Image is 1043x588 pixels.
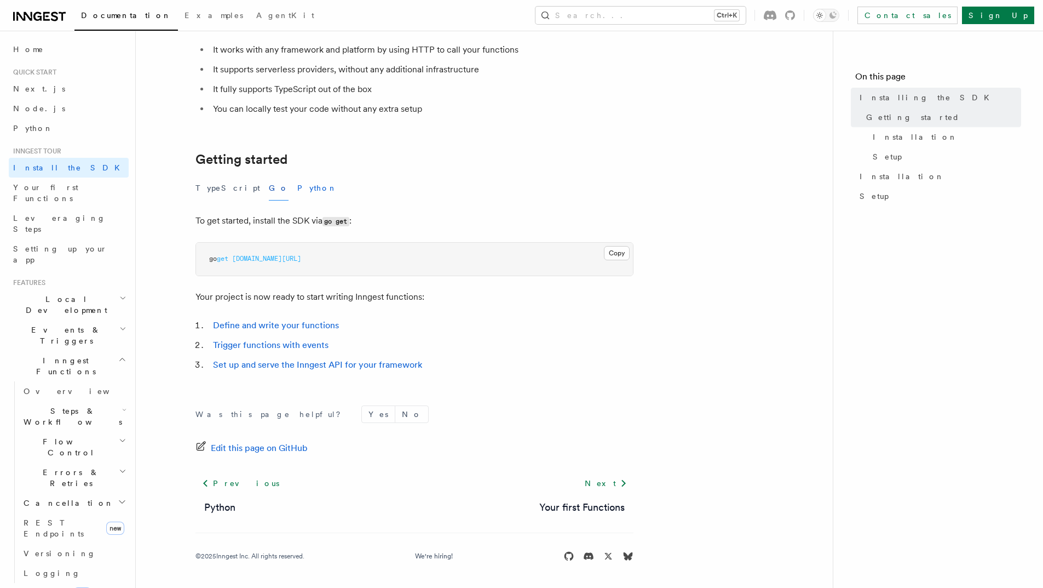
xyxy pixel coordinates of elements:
[24,569,80,578] span: Logging
[13,124,53,133] span: Python
[13,183,78,203] span: Your first Functions
[855,167,1021,186] a: Installation
[855,88,1021,107] a: Installing the SDK
[855,186,1021,206] a: Setup
[13,244,107,264] span: Setting up your app
[213,340,329,350] a: Trigger functions with events
[81,11,171,20] span: Documentation
[813,9,839,22] button: Toggle dark mode
[269,176,289,201] button: Go
[9,79,129,99] a: Next.js
[13,214,106,233] span: Leveraging Steps
[195,441,308,456] a: Edit this page on GitHub
[868,127,1021,147] a: Installation
[9,158,129,178] a: Install the SDK
[860,92,996,103] span: Installing the SDK
[9,289,129,320] button: Local Development
[195,473,286,493] a: Previous
[9,320,129,351] button: Events & Triggers
[19,406,122,427] span: Steps & Workflows
[19,436,119,458] span: Flow Control
[195,552,304,561] div: © 2025 Inngest Inc. All rights reserved.
[195,152,287,167] a: Getting started
[297,176,337,201] button: Python
[9,324,119,346] span: Events & Triggers
[195,176,260,201] button: TypeScript
[19,381,129,401] a: Overview
[866,112,960,123] span: Getting started
[24,549,96,558] span: Versioning
[13,163,126,172] span: Install the SDK
[9,118,129,138] a: Python
[868,147,1021,167] a: Setup
[860,171,944,182] span: Installation
[9,278,45,287] span: Features
[24,387,136,396] span: Overview
[217,255,228,262] span: get
[539,500,625,515] a: Your first Functions
[211,441,308,456] span: Edit this page on GitHub
[232,255,301,262] span: [DOMAIN_NAME][URL]
[578,473,633,493] a: Next
[19,498,114,509] span: Cancellation
[19,463,129,493] button: Errors & Retries
[9,208,129,239] a: Leveraging Steps
[19,563,129,583] a: Logging
[9,351,129,381] button: Inngest Functions
[19,544,129,563] a: Versioning
[13,84,65,93] span: Next.js
[9,355,118,377] span: Inngest Functions
[9,294,119,316] span: Local Development
[862,107,1021,127] a: Getting started
[210,62,633,77] li: It supports serverless providers, without any additional infrastructure
[9,99,129,118] a: Node.js
[873,151,902,162] span: Setup
[213,359,422,370] a: Set up and serve the Inngest API for your framework
[19,513,129,544] a: REST Endpointsnew
[195,213,633,229] p: To get started, install the SDK via :
[213,320,339,330] a: Define and write your functions
[860,191,889,202] span: Setup
[13,104,65,113] span: Node.js
[9,239,129,270] a: Setting up your app
[195,409,348,420] p: Was this page helpful?
[19,467,119,489] span: Errors & Retries
[24,518,84,538] span: REST Endpoints
[74,3,178,31] a: Documentation
[210,42,633,58] li: It works with any framework and platform by using HTTP to call your functions
[106,522,124,535] span: new
[178,3,250,30] a: Examples
[855,70,1021,88] h4: On this page
[19,401,129,432] button: Steps & Workflows
[209,255,217,262] span: go
[19,493,129,513] button: Cancellation
[256,11,314,20] span: AgentKit
[210,82,633,97] li: It fully supports TypeScript out of the box
[9,147,61,156] span: Inngest tour
[9,381,129,583] div: Inngest Functions
[604,246,630,260] button: Copy
[9,39,129,59] a: Home
[962,7,1034,24] a: Sign Up
[322,217,349,226] code: go get
[395,406,428,423] button: No
[13,44,44,55] span: Home
[19,432,129,463] button: Flow Control
[9,178,129,208] a: Your first Functions
[857,7,958,24] a: Contact sales
[714,10,739,21] kbd: Ctrl+K
[362,406,395,423] button: Yes
[415,552,453,561] a: We're hiring!
[9,68,56,77] span: Quick start
[204,500,235,515] a: Python
[250,3,321,30] a: AgentKit
[210,101,633,117] li: You can locally test your code without any extra setup
[195,289,633,305] p: Your project is now ready to start writing Inngest functions:
[185,11,243,20] span: Examples
[535,7,746,24] button: Search...Ctrl+K
[873,132,958,142] span: Installation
